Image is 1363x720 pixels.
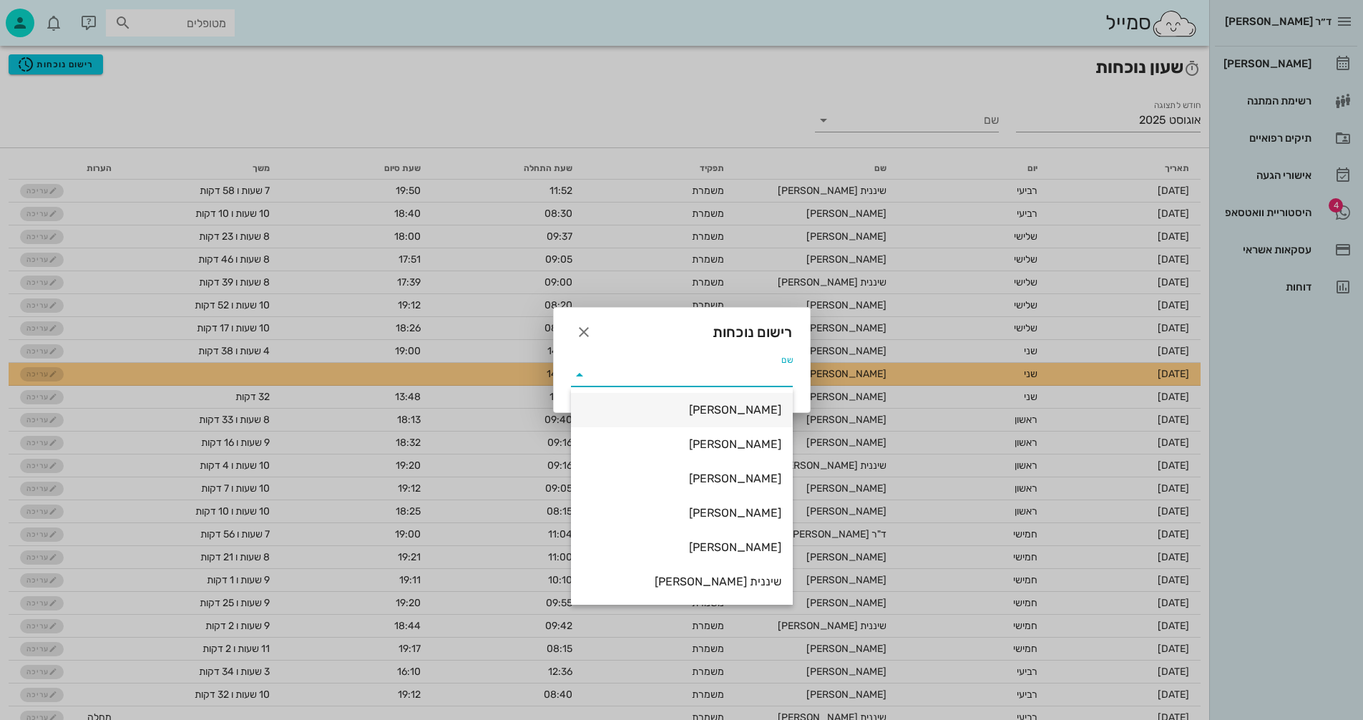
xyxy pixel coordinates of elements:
div: [PERSON_NAME] [582,472,781,485]
div: שיננית [PERSON_NAME] [582,575,781,588]
div: רישום נוכחות [554,308,810,352]
div: [PERSON_NAME] [582,437,781,451]
div: [PERSON_NAME] [582,506,781,520]
div: [PERSON_NAME] [582,540,781,554]
div: [PERSON_NAME] [582,403,781,417]
label: שם [781,355,793,366]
